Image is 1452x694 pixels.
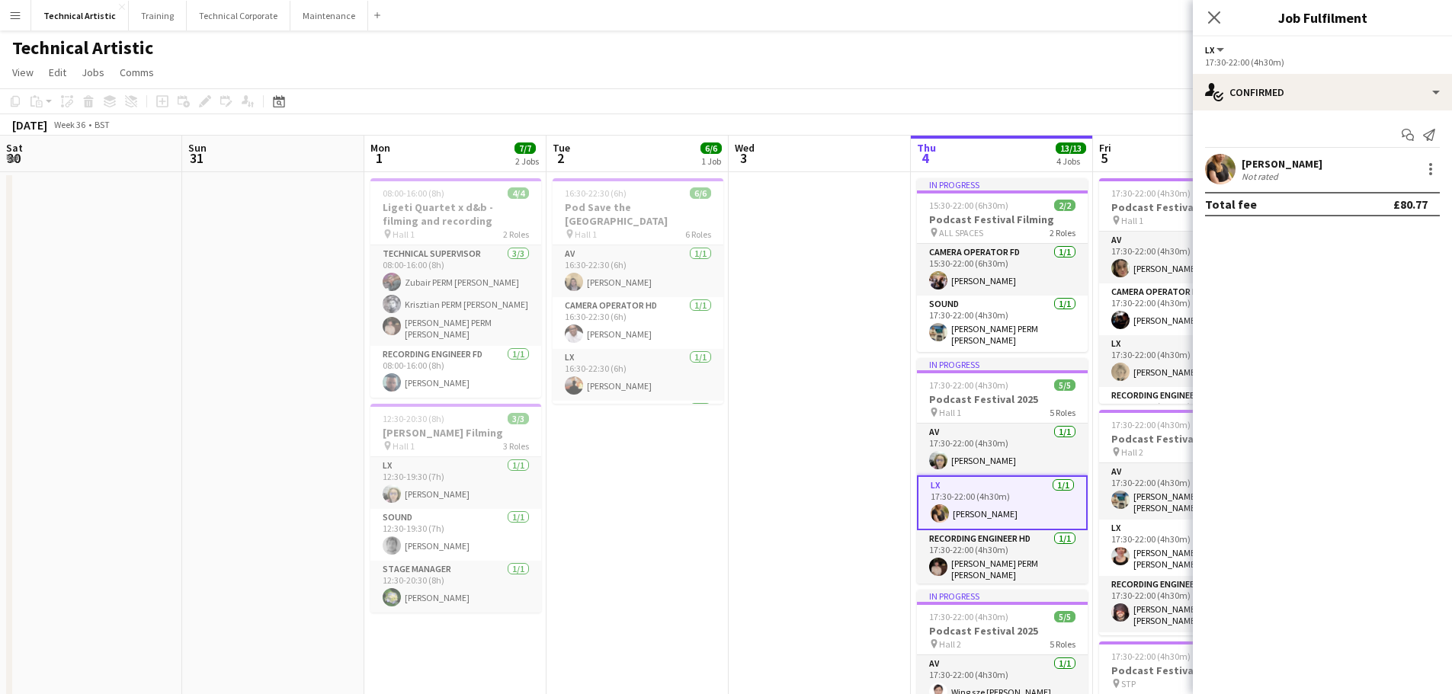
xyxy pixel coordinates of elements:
span: 31 [186,149,207,167]
app-job-card: In progress15:30-22:00 (6h30m)2/2Podcast Festival Filming ALL SPACES2 RolesCamera Operator FD1/11... [917,178,1088,352]
app-card-role: Sound1/112:30-19:30 (7h)[PERSON_NAME] [370,509,541,561]
span: 17:30-22:00 (4h30m) [1111,187,1191,199]
div: [DATE] [12,117,47,133]
app-card-role: LX1/117:30-22:00 (4h30m)[PERSON_NAME] [1099,335,1270,387]
div: [PERSON_NAME] [1242,157,1322,171]
span: STP [1121,678,1136,689]
h3: Podcast Festival 2025 [1099,664,1270,677]
app-card-role: Recording Engineer FD1/108:00-16:00 (8h)[PERSON_NAME] [370,346,541,398]
div: In progress [917,590,1088,602]
span: 1 [368,149,390,167]
app-job-card: In progress17:30-22:00 (4h30m)5/5Podcast Festival 2025 Hall 15 RolesAV1/117:30-22:00 (4h30m)[PERS... [917,358,1088,584]
span: Mon [370,141,390,155]
div: 17:30-22:00 (4h30m)8/8Podcast Festival 2025 Hall 18 RolesAV1/117:30-22:00 (4h30m)[PERSON_NAME]Cam... [1099,178,1270,404]
a: Jobs [75,62,111,82]
a: Edit [43,62,72,82]
span: Tue [553,141,570,155]
a: View [6,62,40,82]
div: 4 Jobs [1056,155,1085,167]
span: 6/6 [700,142,722,154]
span: Hall 2 [1121,446,1143,458]
app-card-role: Sound1/1 [1099,632,1270,684]
h3: Ligeti Quartet x d&b - filming and recording [370,200,541,228]
app-card-role: AV1/117:30-22:00 (4h30m)[PERSON_NAME] [917,424,1088,475]
span: Thu [917,141,936,155]
span: 5/5 [1054,379,1075,391]
span: Wed [735,141,755,155]
app-card-role: Recording Engineer HD1/117:30-22:00 (4h30m)[PERSON_NAME] [PERSON_NAME] [1099,576,1270,632]
span: 17:30-22:00 (4h30m) [1111,651,1191,662]
app-card-role: Sound1/117:30-22:00 (4h30m)[PERSON_NAME] PERM [PERSON_NAME] [917,296,1088,352]
app-card-role: Camera Operator FD1/115:30-22:00 (6h30m)[PERSON_NAME] [917,244,1088,296]
app-card-role: LX1/117:30-22:00 (4h30m)[PERSON_NAME] [917,475,1088,530]
span: Hall 1 [575,229,597,240]
app-card-role: LX1/112:30-19:30 (7h)[PERSON_NAME] [370,457,541,509]
span: ALL SPACES [939,227,983,238]
span: 4/4 [508,187,529,199]
app-card-role: Technical Supervisor3/308:00-16:00 (8h)Zubair PERM [PERSON_NAME]Krisztian PERM [PERSON_NAME][PERS... [370,245,541,346]
app-card-role: AV1/117:30-22:00 (4h30m)[PERSON_NAME] [1099,232,1270,283]
app-job-card: 12:30-20:30 (8h)3/3[PERSON_NAME] Filming Hall 13 RolesLX1/112:30-19:30 (7h)[PERSON_NAME]Sound1/11... [370,404,541,612]
span: 7/7 [514,142,536,154]
span: Sat [6,141,23,155]
span: 5/5 [1054,611,1075,622]
app-card-role: LX1/117:30-22:00 (4h30m)[PERSON_NAME] PERM [PERSON_NAME] [1099,520,1270,576]
span: Sun [188,141,207,155]
span: 17:30-22:00 (4h30m) [929,379,1008,391]
div: BST [95,119,110,130]
span: 16:30-22:30 (6h) [565,187,627,199]
span: 08:00-16:00 (8h) [383,187,444,199]
app-card-role: Recording Engineer HD1/1 [553,401,723,457]
span: 12:30-20:30 (8h) [383,413,444,424]
app-job-card: 08:00-16:00 (8h)4/4Ligeti Quartet x d&b - filming and recording Hall 12 RolesTechnical Supervisor... [370,178,541,398]
span: 2/2 [1054,200,1075,211]
div: Confirmed [1193,74,1452,110]
div: Total fee [1205,197,1257,212]
span: Hall 1 [393,440,415,452]
h3: Podcast Festival 2025 [1099,200,1270,214]
app-card-role: Recording Engineer HD1/117:30-22:00 (4h30m) [1099,387,1270,443]
h3: Pod Save the [GEOGRAPHIC_DATA] [553,200,723,228]
span: Hall 1 [393,229,415,240]
div: £80.77 [1393,197,1428,212]
div: In progress [917,358,1088,370]
span: 3 [732,149,755,167]
span: Comms [120,66,154,79]
span: 3 Roles [503,440,529,452]
span: Hall 1 [1121,215,1143,226]
h1: Technical Artistic [12,37,153,59]
app-card-role: LX1/116:30-22:30 (6h)[PERSON_NAME] [553,349,723,401]
span: Fri [1099,141,1111,155]
span: LX [1205,44,1214,56]
span: Hall 2 [939,638,961,650]
button: Maintenance [290,1,368,30]
span: 2 [550,149,570,167]
app-job-card: 17:30-22:00 (4h30m)5/5Podcast Festival 2025 Hall 25 RolesAV1/117:30-22:00 (4h30m)[PERSON_NAME] PE... [1099,410,1270,635]
app-card-role: AV1/117:30-22:00 (4h30m)[PERSON_NAME] PERM [PERSON_NAME] [1099,463,1270,520]
h3: Podcast Festival 2025 [917,392,1088,406]
span: 13/13 [1056,142,1086,154]
span: 5 Roles [1050,407,1075,418]
app-card-role: Camera Operator HD1/116:30-22:30 (6h)[PERSON_NAME] [553,297,723,349]
span: 6 Roles [685,229,711,240]
h3: [PERSON_NAME] Filming [370,426,541,440]
span: Hall 1 [939,407,961,418]
div: 2 Jobs [515,155,539,167]
div: 17:30-22:00 (4h30m) [1205,56,1440,68]
span: 2 Roles [503,229,529,240]
app-card-role: Stage Manager1/112:30-20:30 (8h)[PERSON_NAME] [370,561,541,612]
div: In progress [917,178,1088,190]
h3: Podcast Festival 2025 [1099,432,1270,446]
app-card-role: AV1/116:30-22:30 (6h)[PERSON_NAME] [553,245,723,297]
span: 2 Roles [1050,227,1075,238]
span: 15:30-22:00 (6h30m) [929,200,1008,211]
h3: Podcast Festival Filming [917,213,1088,226]
app-job-card: 16:30-22:30 (6h)6/6Pod Save the [GEOGRAPHIC_DATA] Hall 16 RolesAV1/116:30-22:30 (6h)[PERSON_NAME]... [553,178,723,404]
button: LX [1205,44,1226,56]
app-card-role: Recording Engineer HD1/117:30-22:00 (4h30m)[PERSON_NAME] PERM [PERSON_NAME] [917,530,1088,587]
span: 17:30-22:00 (4h30m) [929,611,1008,622]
